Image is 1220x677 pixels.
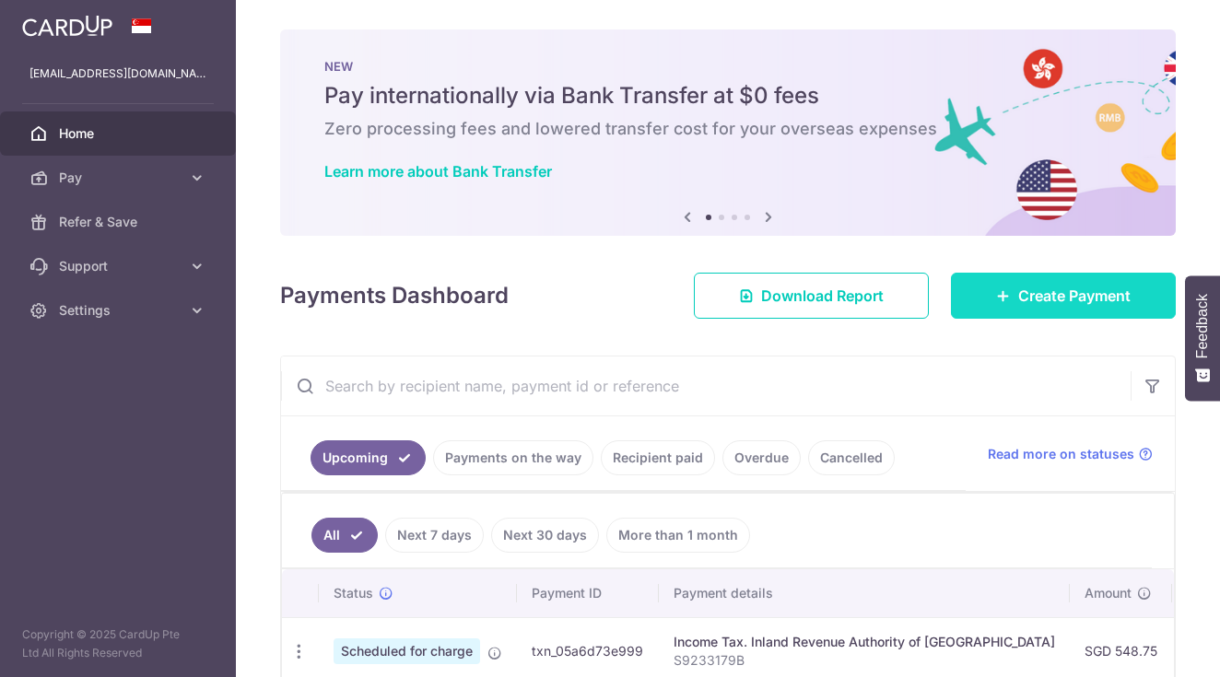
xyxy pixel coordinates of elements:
a: All [311,518,378,553]
a: Overdue [722,440,801,475]
a: Recipient paid [601,440,715,475]
div: Income Tax. Inland Revenue Authority of [GEOGRAPHIC_DATA] [674,633,1055,651]
span: Create Payment [1018,285,1131,307]
span: Feedback [1194,294,1211,358]
a: Upcoming [311,440,426,475]
p: S9233179B [674,651,1055,670]
a: Learn more about Bank Transfer [324,162,552,181]
img: Bank transfer banner [280,29,1176,236]
th: Payment ID [517,569,659,617]
span: Status [334,584,373,602]
input: Search by recipient name, payment id or reference [281,356,1131,415]
h5: Pay internationally via Bank Transfer at $0 fees [324,81,1132,111]
span: Refer & Save [59,213,181,231]
a: More than 1 month [606,518,750,553]
button: Feedback - Show survey [1185,275,1220,401]
span: Read more on statuses [988,445,1134,463]
img: CardUp [22,15,112,37]
span: Settings [59,301,181,320]
a: Create Payment [951,273,1176,319]
h6: Zero processing fees and lowered transfer cost for your overseas expenses [324,118,1132,140]
span: Amount [1085,584,1132,602]
p: [EMAIL_ADDRESS][DOMAIN_NAME] [29,64,206,83]
span: Download Report [761,285,884,307]
span: Home [59,124,181,143]
a: Download Report [694,273,929,319]
a: Cancelled [808,440,895,475]
a: Read more on statuses [988,445,1153,463]
a: Next 30 days [491,518,599,553]
a: Payments on the way [433,440,593,475]
h4: Payments Dashboard [280,279,509,312]
span: Scheduled for charge [334,638,480,664]
span: Support [59,257,181,275]
a: Next 7 days [385,518,484,553]
th: Payment details [659,569,1070,617]
p: NEW [324,59,1132,74]
span: Pay [59,169,181,187]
